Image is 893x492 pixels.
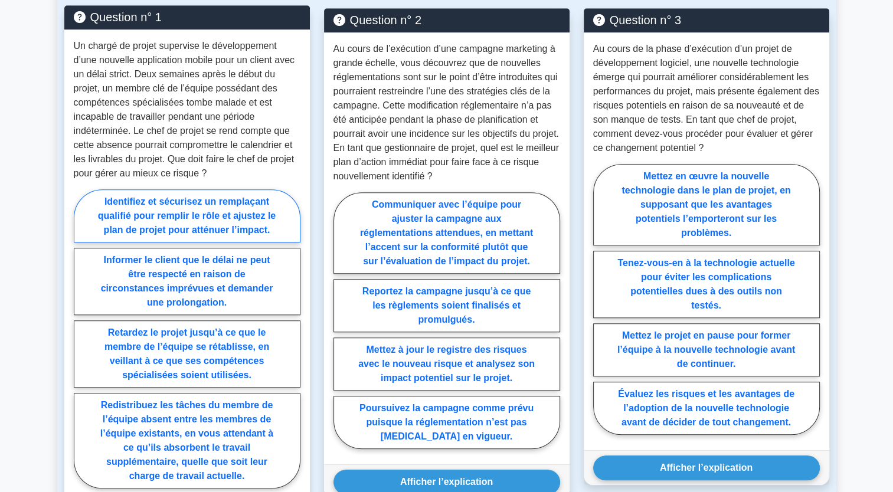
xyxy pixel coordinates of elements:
[593,42,820,155] p: Au cours de la phase d’exécution d’un projet de développement logiciel, une nouvelle technologie ...
[593,164,820,245] label: Mettez en œuvre la nouvelle technologie dans le plan de projet, en supposant que les avantages po...
[74,320,300,388] label: Retardez le projet jusqu’à ce que le membre de l’équipe se rétablisse, en veillant à ce que ses c...
[593,382,820,435] label: Évaluez les risques et les avantages de l’adoption de la nouvelle technologie avant de décider de...
[333,337,560,391] label: Mettez à jour le registre des risques avec le nouveau risque et analysez son impact potentiel sur...
[74,393,300,488] label: Redistribuez les tâches du membre de l’équipe absent entre les membres de l’équipe existants, en ...
[333,279,560,332] label: Reportez la campagne jusqu’à ce que les règlements soient finalisés et promulgués.
[593,251,820,318] label: Tenez-vous-en à la technologie actuelle pour éviter les complications potentielles dues à des out...
[90,11,162,24] font: Question n° 1
[610,14,681,27] font: Question n° 3
[333,396,560,449] label: Poursuivez la campagne comme prévu puisque la réglementation n’est pas [MEDICAL_DATA] en vigueur.
[333,42,560,183] p: Au cours de l’exécution d’une campagne marketing à grande échelle, vous découvrez que de nouvelle...
[333,192,560,274] label: Communiquer avec l’équipe pour ajuster la campagne aux réglementations attendues, en mettant l’ac...
[74,189,300,242] label: Identifiez et sécurisez un remplaçant qualifié pour remplir le rôle et ajustez le plan de projet ...
[74,248,300,315] label: Informer le client que le délai ne peut être respecté en raison de circonstances imprévues et dem...
[74,39,300,181] p: Un chargé de projet supervise le développement d’une nouvelle application mobile pour un client a...
[350,14,421,27] font: Question n° 2
[593,323,820,376] label: Mettez le projet en pause pour former l’équipe à la nouvelle technologie avant de continuer.
[593,455,820,480] button: Afficher l’explication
